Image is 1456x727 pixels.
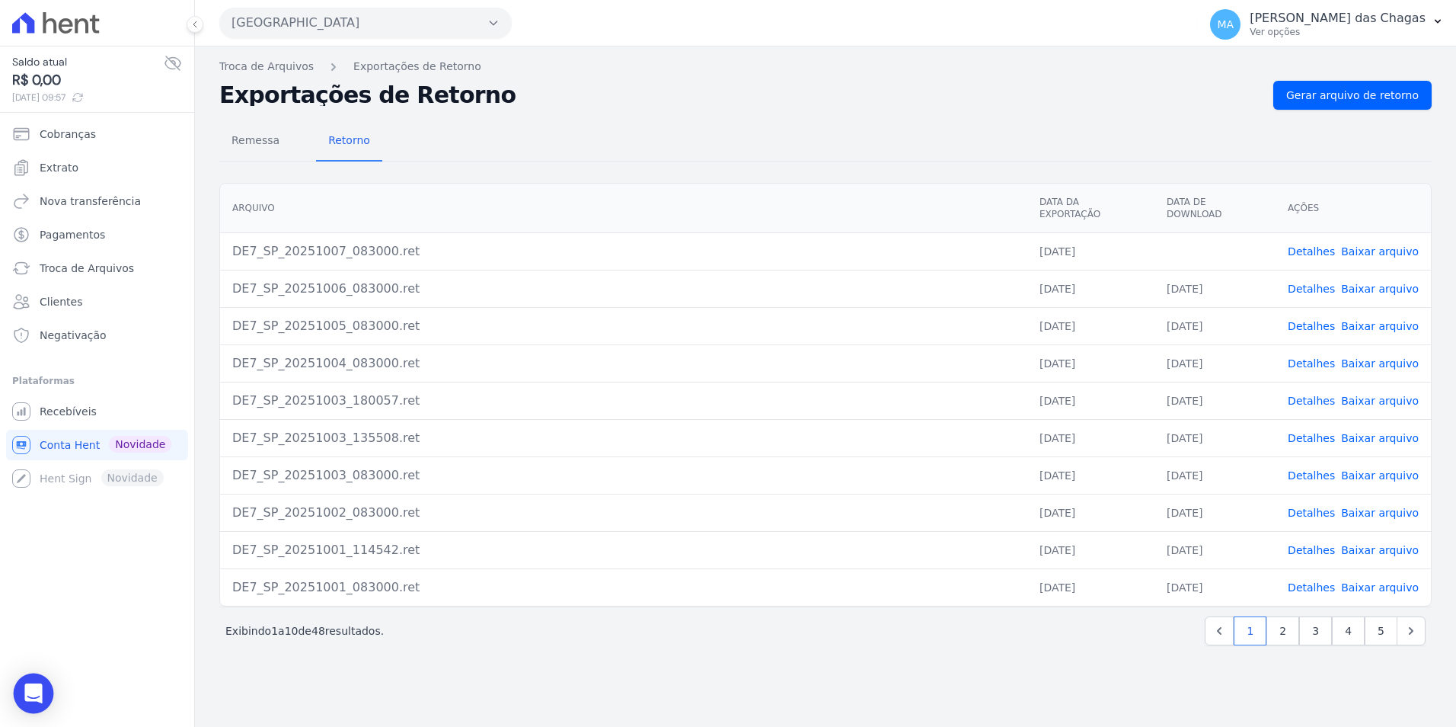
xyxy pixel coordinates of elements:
td: [DATE] [1154,419,1276,456]
div: DE7_SP_20251006_083000.ret [232,280,1015,298]
td: [DATE] [1027,456,1154,494]
a: Detalhes [1288,395,1335,407]
a: Negativação [6,320,188,351]
span: Gerar arquivo de retorno [1286,88,1419,103]
a: Extrato [6,152,188,183]
td: [DATE] [1154,456,1276,494]
th: Data de Download [1154,184,1276,233]
a: Detalhes [1288,320,1335,332]
td: [DATE] [1027,531,1154,568]
td: [DATE] [1027,270,1154,307]
nav: Breadcrumb [219,59,1432,75]
td: [DATE] [1154,568,1276,606]
td: [DATE] [1027,307,1154,344]
span: Retorno [319,125,379,155]
th: Arquivo [220,184,1027,233]
td: [DATE] [1154,382,1276,419]
a: Baixar arquivo [1341,469,1419,482]
a: Cobranças [6,119,188,149]
div: DE7_SP_20251007_083000.ret [232,242,1015,261]
a: Gerar arquivo de retorno [1273,81,1432,110]
td: [DATE] [1154,531,1276,568]
td: [DATE] [1027,419,1154,456]
td: [DATE] [1154,344,1276,382]
td: [DATE] [1027,568,1154,606]
th: Data da Exportação [1027,184,1154,233]
span: Pagamentos [40,227,105,242]
span: 48 [311,625,325,637]
div: DE7_SP_20251003_135508.ret [232,429,1015,447]
span: Extrato [40,160,78,175]
a: Detalhes [1288,357,1335,370]
button: MA [PERSON_NAME] das Chagas Ver opções [1198,3,1456,46]
td: [DATE] [1027,382,1154,419]
a: Pagamentos [6,219,188,250]
p: [PERSON_NAME] das Chagas [1250,11,1426,26]
th: Ações [1276,184,1431,233]
a: Retorno [316,122,382,162]
div: DE7_SP_20251001_083000.ret [232,578,1015,597]
a: Detalhes [1288,245,1335,258]
a: Detalhes [1288,469,1335,482]
span: Saldo atual [12,54,164,70]
button: [GEOGRAPHIC_DATA] [219,8,512,38]
td: [DATE] [1027,494,1154,531]
a: Detalhes [1288,283,1335,295]
a: Baixar arquivo [1341,245,1419,258]
div: DE7_SP_20251001_114542.ret [232,541,1015,559]
a: Baixar arquivo [1341,395,1419,407]
p: Ver opções [1250,26,1426,38]
a: Nova transferência [6,186,188,216]
a: Exportações de Retorno [353,59,481,75]
h2: Exportações de Retorno [219,85,1261,106]
div: Open Intercom Messenger [14,674,54,714]
td: [DATE] [1027,232,1154,270]
div: DE7_SP_20251003_083000.ret [232,466,1015,485]
a: Baixar arquivo [1341,544,1419,556]
td: [DATE] [1154,494,1276,531]
div: DE7_SP_20251005_083000.ret [232,317,1015,335]
a: Conta Hent Novidade [6,430,188,460]
a: 2 [1266,617,1299,645]
span: R$ 0,00 [12,70,164,91]
div: DE7_SP_20251002_083000.ret [232,504,1015,522]
span: MA [1217,19,1234,30]
a: Detalhes [1288,507,1335,519]
span: 1 [271,625,278,637]
a: Baixar arquivo [1341,320,1419,332]
td: [DATE] [1154,270,1276,307]
span: Negativação [40,328,107,343]
a: Troca de Arquivos [6,253,188,283]
a: Baixar arquivo [1341,432,1419,444]
span: Clientes [40,294,82,309]
a: 5 [1365,617,1397,645]
a: Remessa [219,122,292,162]
div: DE7_SP_20251004_083000.ret [232,354,1015,373]
td: [DATE] [1154,307,1276,344]
a: Detalhes [1288,432,1335,444]
a: 4 [1332,617,1365,645]
div: DE7_SP_20251003_180057.ret [232,392,1015,410]
td: [DATE] [1027,344,1154,382]
span: Conta Hent [40,437,100,453]
a: Next [1397,617,1426,645]
p: Exibindo a de resultados. [225,623,384,639]
span: 10 [285,625,299,637]
a: Baixar arquivo [1341,357,1419,370]
a: Baixar arquivo [1341,581,1419,594]
div: Plataformas [12,372,182,390]
a: Clientes [6,287,188,317]
a: Baixar arquivo [1341,507,1419,519]
span: Cobranças [40,127,96,142]
a: Troca de Arquivos [219,59,314,75]
a: 1 [1234,617,1266,645]
span: Remessa [222,125,289,155]
a: 3 [1299,617,1332,645]
a: Detalhes [1288,581,1335,594]
nav: Sidebar [12,119,182,494]
a: Previous [1205,617,1234,645]
span: Troca de Arquivos [40,261,134,276]
a: Detalhes [1288,544,1335,556]
span: [DATE] 09:57 [12,91,164,104]
a: Recebíveis [6,396,188,427]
